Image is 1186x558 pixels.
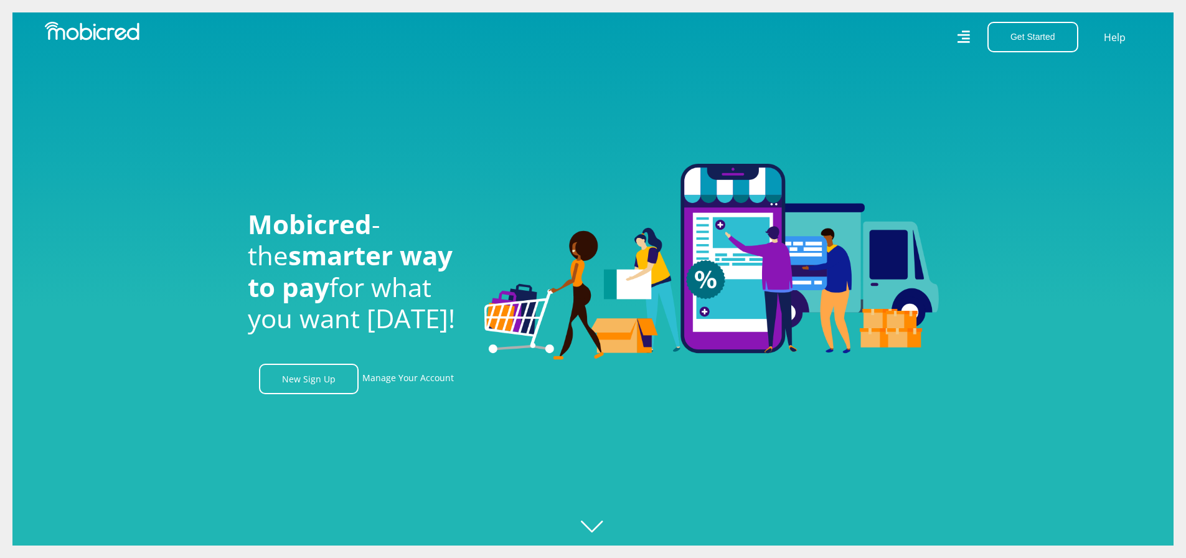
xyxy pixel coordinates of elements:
img: Welcome to Mobicred [484,164,939,361]
a: New Sign Up [259,364,359,394]
button: Get Started [987,22,1078,52]
a: Manage Your Account [362,364,454,394]
span: Mobicred [248,206,372,242]
a: Help [1103,29,1126,45]
img: Mobicred [45,22,139,40]
h1: - the for what you want [DATE]! [248,209,466,334]
span: smarter way to pay [248,237,453,304]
